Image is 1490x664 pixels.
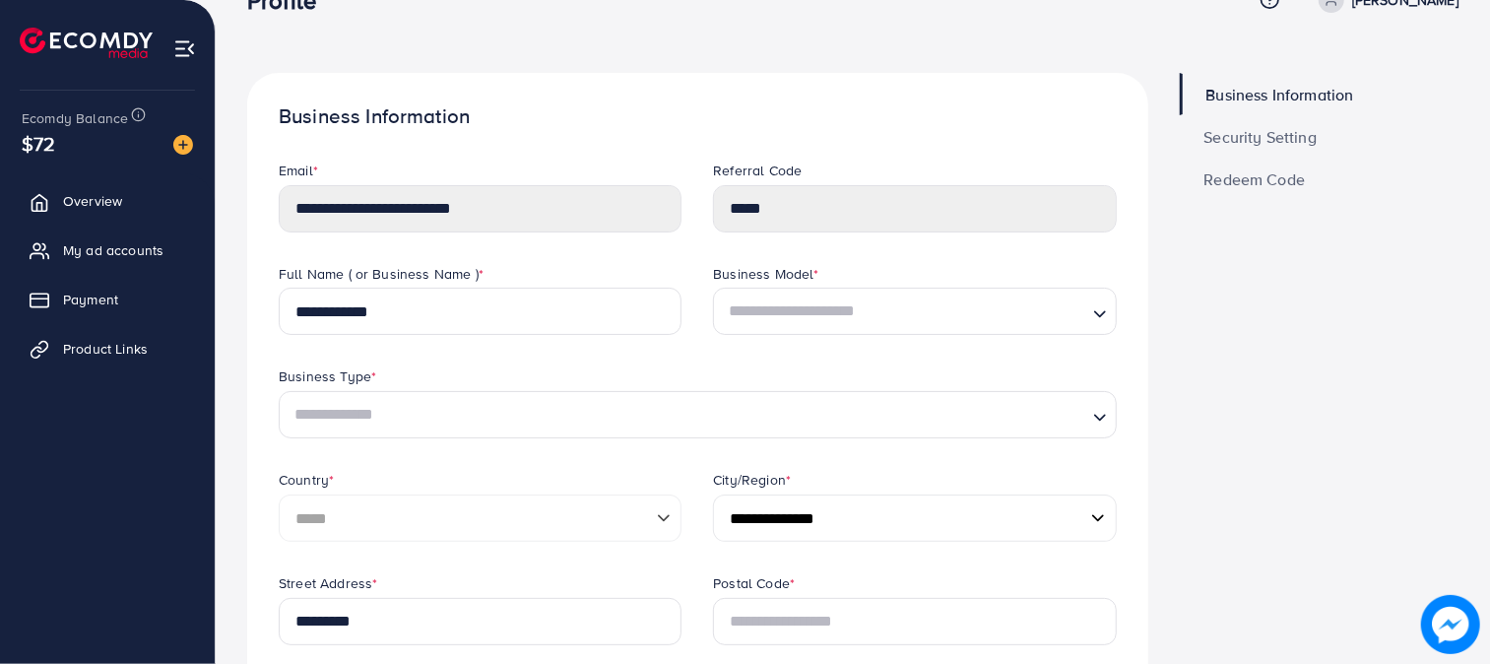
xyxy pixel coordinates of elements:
[1206,87,1354,102] span: Business Information
[63,339,148,359] span: Product Links
[713,573,795,593] label: Postal Code
[173,135,193,155] img: image
[279,366,376,386] label: Business Type
[15,181,200,221] a: Overview
[288,397,1085,433] input: Search for option
[279,470,334,490] label: Country
[1204,171,1306,187] span: Redeem Code
[63,240,163,260] span: My ad accounts
[279,161,318,180] label: Email
[713,470,791,490] label: City/Region
[20,28,153,58] img: logo
[279,264,484,284] label: Full Name ( or Business Name )
[15,329,200,368] a: Product Links
[22,129,55,158] span: $72
[22,108,128,128] span: Ecomdy Balance
[63,290,118,309] span: Payment
[713,161,802,180] label: Referral Code
[279,104,1117,129] h1: Business Information
[279,573,377,593] label: Street Address
[15,231,200,270] a: My ad accounts
[279,391,1117,438] div: Search for option
[173,37,196,60] img: menu
[63,191,122,211] span: Overview
[1204,129,1318,145] span: Security Setting
[722,294,1084,330] input: Search for option
[15,280,200,319] a: Payment
[1421,595,1480,654] img: image
[713,288,1116,335] div: Search for option
[713,264,818,284] label: Business Model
